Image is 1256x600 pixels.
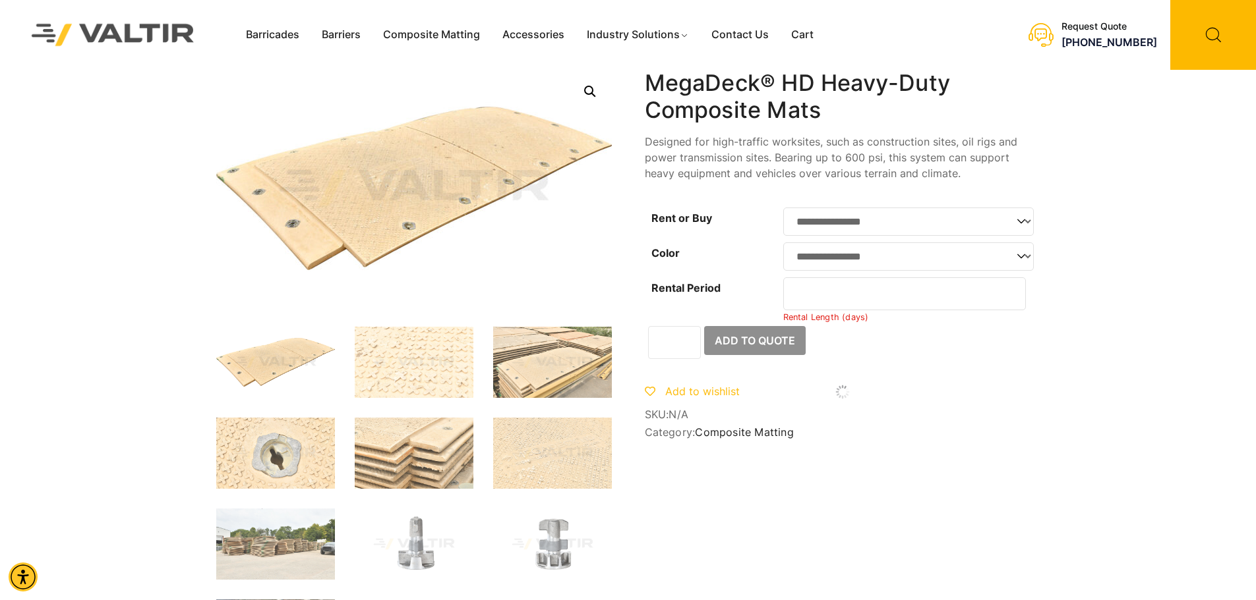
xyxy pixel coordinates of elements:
[216,418,335,489] img: A close-up of a circular metal fixture with a keyhole, surrounded by a textured surface featuring...
[645,134,1040,181] p: Designed for high-traffic worksites, such as construction sites, oil rigs and power transmission ...
[700,25,780,45] a: Contact Us
[491,25,576,45] a: Accessories
[355,508,473,580] img: A metallic automotive component with a cylindrical top and a flat base, likely a valve or sensor ...
[9,562,38,591] div: Accessibility Menu
[493,327,612,398] img: Stacked construction mats and equipment, featuring textured surfaces and various colors, arranged...
[645,426,1040,439] span: Category:
[645,70,1040,124] h1: MegaDeck® HD Heavy-Duty Composite Mats
[783,312,869,322] small: Rental Length (days)
[645,274,783,326] th: Rental Period
[1062,36,1157,49] a: call (888) 496-3625
[651,246,680,259] label: Color
[355,418,473,489] img: Stacked construction mats with textured surfaces, showing wear and dirt, arranged in a neat pile.
[648,326,701,359] input: Product quantity
[1062,21,1157,32] div: Request Quote
[669,408,688,421] span: N/A
[578,80,602,103] a: Open this option
[493,418,612,489] img: A sandy surface with the text "MEGADECK® HD by Signature" partially visible, surrounded by small ...
[695,425,793,439] a: Composite Matting
[645,408,1040,421] span: SKU:
[355,327,473,398] img: A textured surface with a pattern of raised crosses, some areas appear worn or dirty.
[216,327,335,398] img: MegaDeck_3Q.jpg
[651,211,712,225] label: Rent or Buy
[235,25,311,45] a: Barricades
[15,7,212,63] img: Valtir Rentals
[311,25,372,45] a: Barriers
[493,508,612,580] img: A metallic component with a cylindrical base and a cross-shaped top, likely used in machinery or ...
[704,326,806,355] button: Add to Quote
[780,25,825,45] a: Cart
[216,508,335,580] img: Stacks of wooden planks are neatly arranged in a yard, with a truck parked nearby and trees in th...
[372,25,491,45] a: Composite Matting
[576,25,700,45] a: Industry Solutions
